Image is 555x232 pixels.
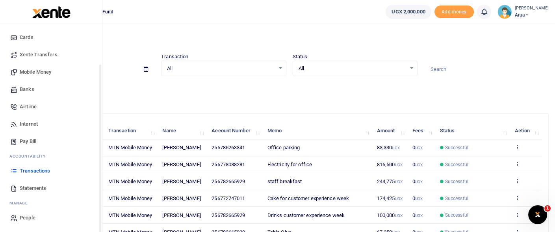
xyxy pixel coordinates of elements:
span: [PERSON_NAME] [162,161,200,167]
span: Internet [20,120,38,128]
small: UGX [395,163,402,167]
span: All [299,65,406,72]
a: Cards [6,29,96,46]
th: Name: activate to sort column ascending [158,122,207,139]
span: 256782665929 [212,212,245,218]
span: Transactions [20,167,50,175]
a: Xente Transfers [6,46,96,63]
span: Add money [434,6,474,19]
small: UGX [415,163,423,167]
small: UGX [415,213,423,218]
span: Drinks customer experience week [267,212,345,218]
span: [PERSON_NAME] [162,195,200,201]
li: Wallet ballance [382,5,434,19]
span: [PERSON_NAME] [162,212,200,218]
span: countability [15,153,45,159]
li: Toup your wallet [434,6,474,19]
span: Statements [20,184,46,192]
span: UGX 2,000,000 [392,8,425,16]
small: UGX [395,213,402,218]
th: Status: activate to sort column ascending [435,122,510,139]
a: Transactions [6,162,96,180]
th: Amount: activate to sort column ascending [373,122,408,139]
span: 83,330 [377,145,400,150]
span: 100,000 [377,212,403,218]
a: logo-small logo-large logo-large [32,9,71,15]
span: Successful [445,144,468,151]
a: Add money [434,8,474,14]
span: [PERSON_NAME] [162,178,200,184]
span: People [20,214,35,222]
a: Mobile Money [6,63,96,81]
iframe: Intercom live chat [528,205,547,224]
span: Xente Transfers [20,51,58,59]
p: Download [30,85,549,94]
span: 0 [412,161,423,167]
li: M [6,197,96,209]
span: staff breakfast [267,178,302,184]
th: Account Number: activate to sort column ascending [207,122,263,139]
span: Electricity for office [267,161,312,167]
small: [PERSON_NAME] [515,5,549,12]
span: Arua [515,11,549,19]
th: Fees: activate to sort column ascending [408,122,436,139]
h4: Transactions [30,34,549,43]
span: 1 [544,205,551,212]
a: Internet [6,115,96,133]
th: Memo: activate to sort column ascending [263,122,373,139]
small: UGX [395,197,402,201]
span: Successful [445,212,468,219]
a: Airtime [6,98,96,115]
span: Banks [20,85,34,93]
span: [PERSON_NAME] [162,145,200,150]
span: Cake for customer experience week [267,195,349,201]
a: People [6,209,96,226]
span: 256772747011 [212,195,245,201]
span: MTN Mobile Money [108,178,152,184]
a: Pay Bill [6,133,96,150]
span: 0 [412,145,423,150]
span: 816,500 [377,161,403,167]
small: UGX [415,197,423,201]
span: Successful [445,161,468,168]
span: Mobile Money [20,68,51,76]
a: profile-user [PERSON_NAME] Arua [497,5,549,19]
label: Transaction [161,53,188,61]
span: Pay Bill [20,137,36,145]
span: 244,775 [377,178,403,184]
th: Transaction: activate to sort column ascending [104,122,158,139]
span: 256778088281 [212,161,245,167]
span: 256786263341 [212,145,245,150]
small: UGX [395,180,402,184]
span: Successful [445,178,468,185]
span: Successful [445,195,468,202]
th: Action: activate to sort column ascending [510,122,542,139]
input: Search [424,63,549,76]
span: 0 [412,212,423,218]
a: Banks [6,81,96,98]
span: Cards [20,33,33,41]
span: 0 [412,195,423,201]
a: Statements [6,180,96,197]
small: UGX [392,146,399,150]
span: MTN Mobile Money [108,212,152,218]
a: UGX 2,000,000 [386,5,431,19]
label: Status [293,53,308,61]
span: MTN Mobile Money [108,195,152,201]
span: anage [13,200,28,206]
span: MTN Mobile Money [108,161,152,167]
li: Ac [6,150,96,162]
img: logo-large [32,6,71,18]
small: UGX [415,146,423,150]
img: profile-user [497,5,512,19]
span: Airtime [20,103,37,111]
span: All [167,65,275,72]
span: 174,425 [377,195,403,201]
span: Office parking [267,145,300,150]
span: 0 [412,178,423,184]
span: 256782665929 [212,178,245,184]
small: UGX [415,180,423,184]
span: MTN Mobile Money [108,145,152,150]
